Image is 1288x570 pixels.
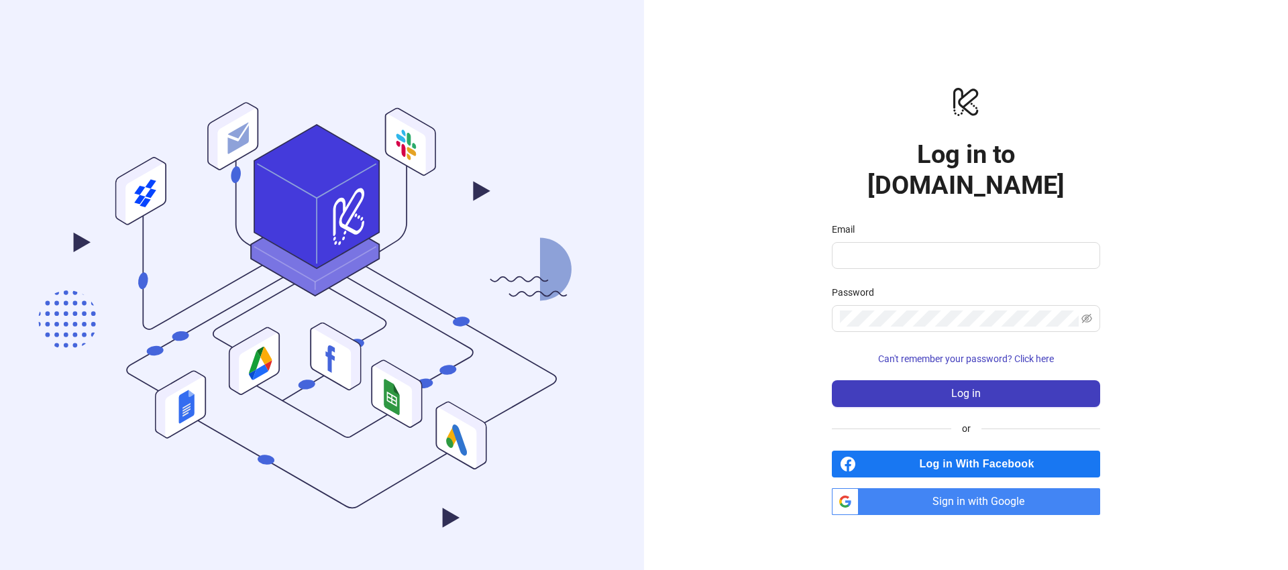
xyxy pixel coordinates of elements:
[951,421,981,436] span: or
[878,353,1054,364] span: Can't remember your password? Click here
[951,388,981,400] span: Log in
[832,222,863,237] label: Email
[832,488,1100,515] a: Sign in with Google
[832,380,1100,407] button: Log in
[832,353,1100,364] a: Can't remember your password? Click here
[832,348,1100,369] button: Can't remember your password? Click here
[861,451,1100,477] span: Log in With Facebook
[840,247,1089,264] input: Email
[832,285,883,300] label: Password
[832,139,1100,201] h1: Log in to [DOMAIN_NAME]
[840,310,1079,327] input: Password
[864,488,1100,515] span: Sign in with Google
[1081,313,1092,324] span: eye-invisible
[832,451,1100,477] a: Log in With Facebook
